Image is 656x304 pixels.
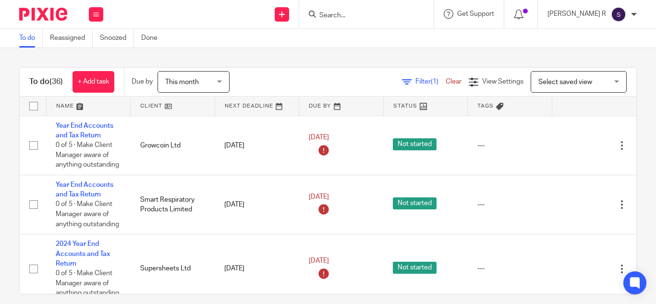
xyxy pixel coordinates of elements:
span: (36) [49,78,63,85]
span: [DATE] [309,194,329,200]
div: --- [477,200,543,209]
td: [DATE] [215,175,299,234]
a: To do [19,29,43,48]
div: --- [477,264,543,273]
span: Select saved view [538,79,592,85]
a: Done [141,29,165,48]
td: [DATE] [215,116,299,175]
h1: To do [29,77,63,87]
span: 0 of 5 · Make Client Manager aware of anything outstanding [56,270,119,296]
span: Not started [393,262,437,274]
span: 0 of 5 · Make Client Manager aware of anything outstanding [56,142,119,168]
p: [PERSON_NAME] R [547,9,606,19]
span: Filter [415,78,446,85]
a: Clear [446,78,462,85]
img: Pixie [19,8,67,21]
span: [DATE] [309,134,329,141]
div: --- [477,141,543,150]
a: Year End Accounts and Tax Return [56,122,113,139]
td: Smart Respiratory Products Limited [131,175,215,234]
input: Search [318,12,405,20]
span: View Settings [482,78,523,85]
td: Growcoin Ltd [131,116,215,175]
a: Snoozed [100,29,134,48]
td: [DATE] [215,234,299,304]
span: Tags [477,103,494,109]
td: Supersheets Ltd [131,234,215,304]
span: Not started [393,197,437,209]
span: (1) [431,78,438,85]
span: This month [165,79,199,85]
img: svg%3E [611,7,626,22]
span: Get Support [457,11,494,17]
a: 2024 Year End Accounts and Tax Return [56,241,110,267]
a: + Add task [73,71,114,93]
a: Reassigned [50,29,93,48]
p: Due by [132,77,153,86]
span: [DATE] [309,257,329,264]
span: 0 of 5 · Make Client Manager aware of anything outstanding [56,201,119,228]
span: Not started [393,138,437,150]
a: Year End Accounts and Tax Return [56,182,113,198]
